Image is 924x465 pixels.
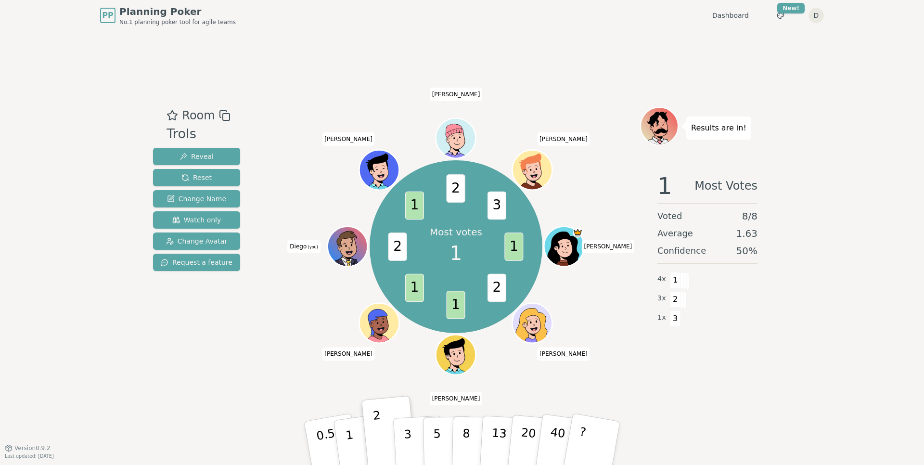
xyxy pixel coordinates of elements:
[657,312,666,323] span: 1 x
[307,245,318,249] span: (you)
[153,190,240,207] button: Change Name
[582,240,635,253] span: Click to change your name
[657,274,666,284] span: 4 x
[181,173,212,182] span: Reset
[153,254,240,271] button: Request a feature
[736,227,757,240] span: 1.63
[537,132,590,146] span: Click to change your name
[505,232,524,261] span: 1
[405,192,424,220] span: 1
[670,310,681,327] span: 3
[742,209,757,223] span: 8 / 8
[447,291,465,319] span: 1
[537,348,590,361] span: Click to change your name
[488,192,506,220] span: 3
[119,5,236,18] span: Planning Poker
[182,107,215,124] span: Room
[430,225,482,239] p: Most votes
[102,10,113,21] span: PP
[777,3,805,13] div: New!
[5,444,51,452] button: Version0.9.2
[430,392,483,405] span: Click to change your name
[153,148,240,165] button: Reveal
[670,291,681,308] span: 2
[691,121,746,135] p: Results are in!
[573,228,583,238] span: Hugo is the host
[14,444,51,452] span: Version 0.9.2
[153,211,240,229] button: Watch only
[450,239,462,268] span: 1
[430,88,483,101] span: Click to change your name
[180,152,214,161] span: Reveal
[670,272,681,288] span: 1
[694,174,757,197] span: Most Votes
[167,194,226,204] span: Change Name
[772,7,789,24] button: New!
[172,215,221,225] span: Watch only
[322,132,375,146] span: Click to change your name
[100,5,236,26] a: PPPlanning PokerNo.1 planning poker tool for agile teams
[329,228,367,265] button: Click to change your avatar
[808,8,824,23] button: D
[657,174,672,197] span: 1
[657,209,682,223] span: Voted
[167,124,230,144] div: Trols
[657,227,693,240] span: Average
[153,232,240,250] button: Change Avatar
[119,18,236,26] span: No.1 planning poker tool for agile teams
[657,293,666,304] span: 3 x
[712,11,749,20] a: Dashboard
[447,174,465,203] span: 2
[372,409,385,461] p: 2
[166,236,228,246] span: Change Avatar
[167,107,178,124] button: Add as favourite
[153,169,240,186] button: Reset
[736,244,757,258] span: 50 %
[287,240,320,253] span: Click to change your name
[488,274,506,302] span: 2
[405,274,424,302] span: 1
[657,244,706,258] span: Confidence
[388,232,407,261] span: 2
[161,258,232,267] span: Request a feature
[5,453,54,459] span: Last updated: [DATE]
[322,348,375,361] span: Click to change your name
